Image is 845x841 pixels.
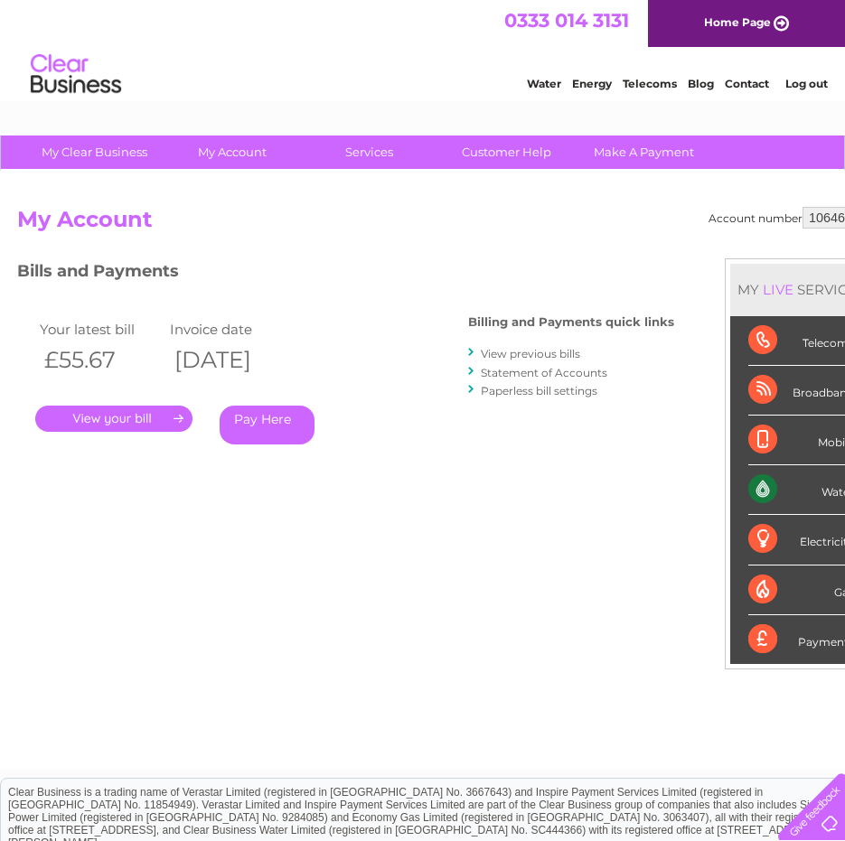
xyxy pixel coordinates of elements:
[35,406,192,432] a: .
[295,135,444,169] a: Services
[157,135,306,169] a: My Account
[468,315,674,329] h4: Billing and Payments quick links
[572,77,612,90] a: Energy
[725,77,769,90] a: Contact
[30,47,122,102] img: logo.png
[20,135,169,169] a: My Clear Business
[481,384,597,397] a: Paperless bill settings
[17,258,674,290] h3: Bills and Payments
[504,9,629,32] a: 0333 014 3131
[165,341,296,378] th: [DATE]
[35,341,165,378] th: £55.67
[785,77,828,90] a: Log out
[165,317,296,341] td: Invoice date
[527,77,561,90] a: Water
[759,281,797,298] div: LIVE
[220,406,315,444] a: Pay Here
[432,135,581,169] a: Customer Help
[569,135,718,169] a: Make A Payment
[481,347,580,360] a: View previous bills
[688,77,714,90] a: Blog
[35,317,165,341] td: Your latest bill
[623,77,677,90] a: Telecoms
[481,366,607,379] a: Statement of Accounts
